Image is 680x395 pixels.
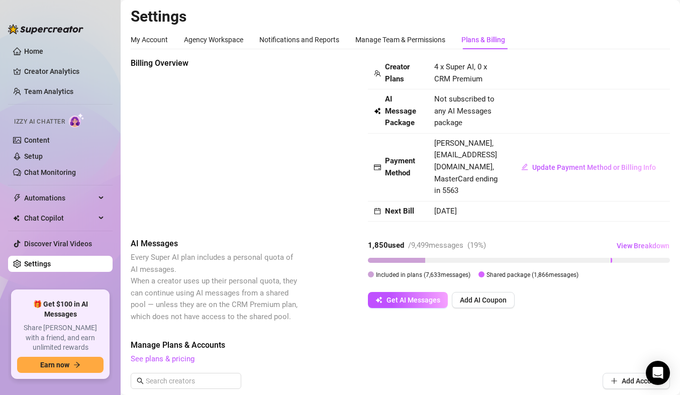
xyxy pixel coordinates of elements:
a: Team Analytics [24,87,73,95]
strong: Payment Method [385,156,415,177]
div: Notifications and Reports [259,34,339,45]
span: Earn now [40,361,69,369]
img: AI Chatter [69,113,84,128]
img: Chat Copilot [13,215,20,222]
span: search [137,377,144,384]
span: Every Super AI plan includes a personal quota of AI messages. When a creator uses up their person... [131,253,298,321]
span: Not subscribed to any AI Messages package [434,93,501,129]
a: Content [24,136,50,144]
span: Billing Overview [131,57,300,69]
span: 4 x Super AI, 0 x CRM Premium [434,62,487,83]
strong: Next Bill [385,207,414,216]
span: arrow-right [73,361,80,368]
span: / 9,499 messages [408,241,463,250]
strong: AI Message Package [385,94,416,127]
div: Manage Team & Permissions [355,34,445,45]
span: team [374,70,381,77]
span: plus [611,377,618,384]
span: Add AI Coupon [460,296,507,304]
img: logo-BBDzfeDw.svg [8,24,83,34]
a: Settings [24,260,51,268]
span: calendar [374,208,381,215]
button: Update Payment Method or Billing Info [513,159,664,175]
button: Add Account [603,373,670,389]
span: Share [PERSON_NAME] with a friend, and earn unlimited rewards [17,323,104,353]
strong: 1,850 used [368,241,404,250]
a: Home [24,47,43,55]
span: credit-card [374,164,381,171]
a: See plans & pricing [131,354,195,363]
span: thunderbolt [13,194,21,202]
button: View Breakdown [616,238,670,254]
span: 🎁 Get $100 in AI Messages [17,300,104,319]
button: Add AI Coupon [452,292,515,308]
span: Chat Copilot [24,210,95,226]
a: Creator Analytics [24,63,105,79]
div: Agency Workspace [184,34,243,45]
span: Izzy AI Chatter [14,117,65,127]
a: Setup [24,152,43,160]
span: Included in plans ( 7,633 messages) [376,271,470,278]
strong: Creator Plans [385,62,410,83]
span: [PERSON_NAME], [EMAIL_ADDRESS][DOMAIN_NAME], MasterCard ending in 5563 [434,139,498,195]
span: AI Messages [131,238,300,250]
button: Get AI Messages [368,292,448,308]
span: Get AI Messages [386,296,440,304]
span: View Breakdown [617,242,669,250]
span: edit [521,163,528,170]
span: Manage Plans & Accounts [131,339,670,351]
div: My Account [131,34,168,45]
div: Plans & Billing [461,34,505,45]
span: [DATE] [434,207,457,216]
h2: Settings [131,7,670,26]
span: Shared package ( 1,866 messages) [487,271,578,278]
div: Open Intercom Messenger [646,361,670,385]
span: ( 19 %) [467,241,486,250]
span: Update Payment Method or Billing Info [532,163,656,171]
span: Add Account [622,377,662,385]
a: Chat Monitoring [24,168,76,176]
span: Automations [24,190,95,206]
input: Search creators [146,375,227,386]
a: Discover Viral Videos [24,240,92,248]
button: Earn nowarrow-right [17,357,104,373]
